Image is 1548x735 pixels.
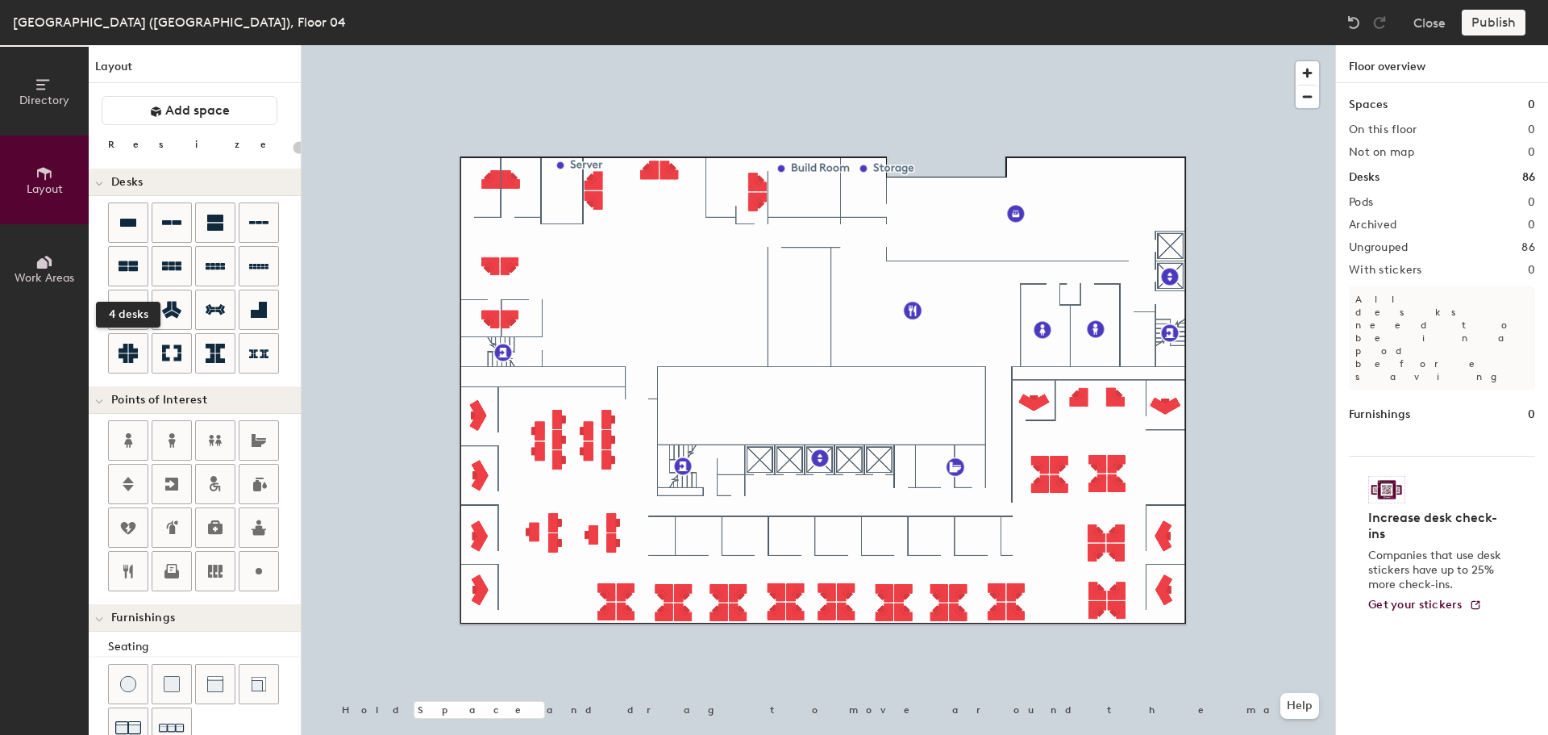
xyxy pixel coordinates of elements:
h2: Not on map [1349,146,1414,159]
button: Close [1413,10,1446,35]
h1: Desks [1349,169,1379,186]
h2: 0 [1528,146,1535,159]
h1: 0 [1528,406,1535,424]
img: Cushion [164,676,180,692]
a: Get your stickers [1368,599,1482,612]
p: All desks need to be in a pod before saving [1349,286,1535,390]
div: Resize [108,138,286,151]
button: Couch (corner) [239,664,279,704]
h1: Floor overview [1336,45,1548,83]
button: Couch (middle) [195,664,235,704]
h2: 0 [1528,196,1535,209]
div: Seating [108,638,301,656]
img: Undo [1346,15,1362,31]
h1: Furnishings [1349,406,1410,424]
button: Stool [108,664,148,704]
h2: 86 [1521,241,1535,254]
h4: Increase desk check-ins [1368,510,1506,542]
h2: On this floor [1349,123,1417,136]
span: Desks [111,176,143,189]
h1: Spaces [1349,96,1388,114]
h1: 0 [1528,96,1535,114]
img: Sticker logo [1368,476,1405,503]
span: Layout [27,182,63,196]
div: [GEOGRAPHIC_DATA] ([GEOGRAPHIC_DATA]), Floor 04 [13,12,346,32]
h2: Ungrouped [1349,241,1409,254]
img: Couch (corner) [251,676,267,692]
img: Stool [120,676,136,692]
span: Furnishings [111,612,175,624]
button: Add space [102,96,277,125]
img: Couch (middle) [207,676,223,692]
h2: 0 [1528,219,1535,232]
span: Add space [165,102,230,119]
h2: With stickers [1349,264,1422,277]
h2: Pods [1349,196,1373,209]
h2: 0 [1528,123,1535,136]
button: Help [1280,693,1319,719]
h1: 86 [1522,169,1535,186]
span: Points of Interest [111,394,207,407]
span: Get your stickers [1368,598,1463,612]
p: Companies that use desk stickers have up to 25% more check-ins. [1368,549,1506,592]
span: Directory [19,94,69,107]
h1: Layout [89,58,301,83]
h2: 0 [1528,264,1535,277]
h2: Archived [1349,219,1396,232]
img: Redo [1371,15,1388,31]
button: 4 desks [108,246,148,286]
span: Work Areas [15,271,74,285]
button: Cushion [152,664,192,704]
